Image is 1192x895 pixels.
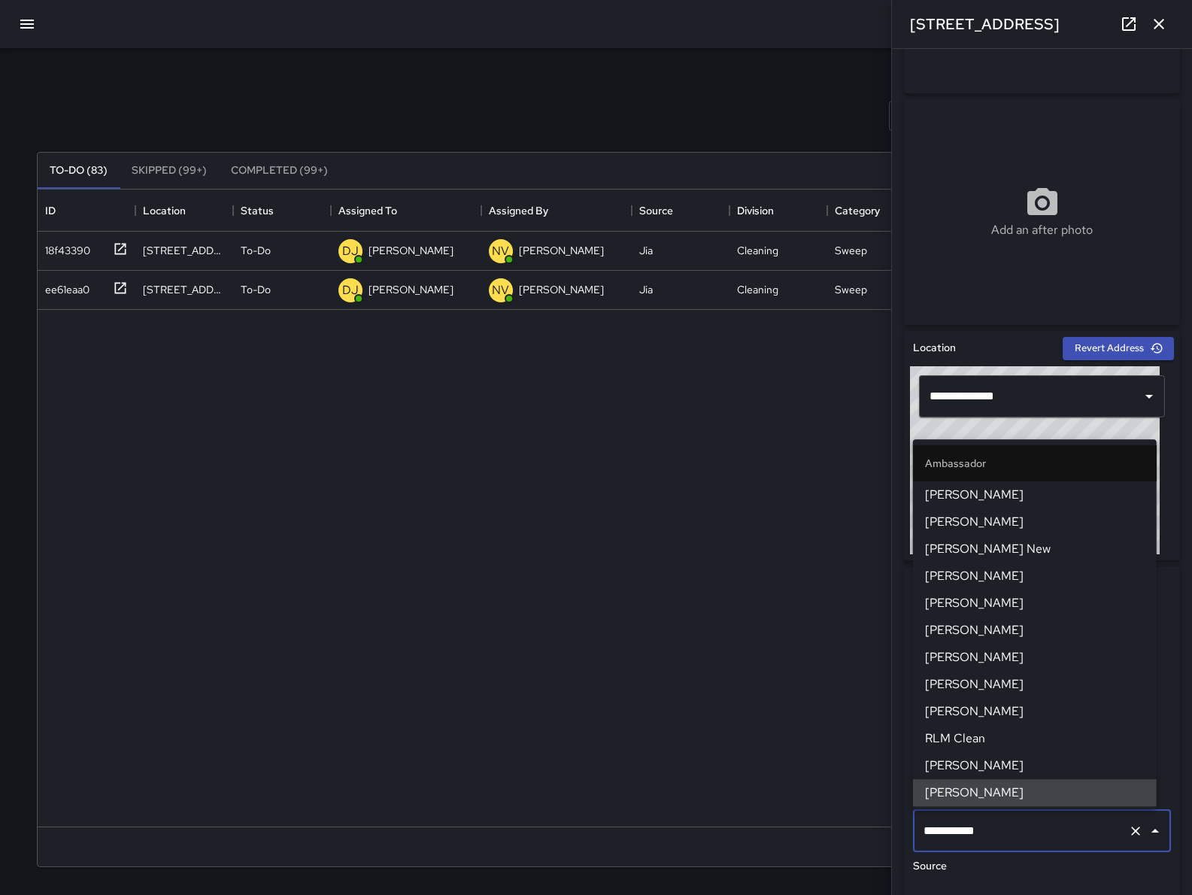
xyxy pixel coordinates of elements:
[737,190,774,232] div: Division
[489,190,548,232] div: Assigned By
[925,784,1145,802] span: [PERSON_NAME]
[342,242,359,260] p: DJ
[737,243,778,258] div: Cleaning
[135,190,233,232] div: Location
[729,190,827,232] div: Division
[143,190,186,232] div: Location
[925,513,1145,531] span: [PERSON_NAME]
[369,282,453,297] p: [PERSON_NAME]
[331,190,481,232] div: Assigned To
[835,190,880,232] div: Category
[39,276,89,297] div: ee61eaa0
[233,190,331,232] div: Status
[925,567,1145,585] span: [PERSON_NAME]
[241,282,271,297] p: To-Do
[45,190,56,232] div: ID
[38,153,120,189] button: To-Do (83)
[369,243,453,258] p: [PERSON_NAME]
[925,621,1145,639] span: [PERSON_NAME]
[913,445,1157,481] li: Ambassador
[143,282,226,297] div: 460 9th Street
[925,730,1145,748] span: RLM Clean
[38,190,135,232] div: ID
[925,675,1145,693] span: [PERSON_NAME]
[925,757,1145,775] span: [PERSON_NAME]
[925,594,1145,612] span: [PERSON_NAME]
[241,243,271,258] p: To-Do
[39,237,90,258] div: 18f43390
[639,243,653,258] div: Jia
[492,242,509,260] p: NV
[835,282,867,297] div: Sweep
[481,190,632,232] div: Assigned By
[338,190,397,232] div: Assigned To
[342,281,359,299] p: DJ
[519,243,604,258] p: [PERSON_NAME]
[120,153,219,189] button: Skipped (99+)
[219,153,340,189] button: Completed (99+)
[827,190,925,232] div: Category
[925,702,1145,721] span: [PERSON_NAME]
[639,282,653,297] div: Jia
[925,648,1145,666] span: [PERSON_NAME]
[492,281,509,299] p: NV
[835,243,867,258] div: Sweep
[925,486,1145,504] span: [PERSON_NAME]
[925,540,1145,558] span: [PERSON_NAME] New
[737,282,778,297] div: Cleaning
[519,282,604,297] p: [PERSON_NAME]
[241,190,274,232] div: Status
[639,190,673,232] div: Source
[143,243,226,258] div: 430 9th Street
[632,190,729,232] div: Source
